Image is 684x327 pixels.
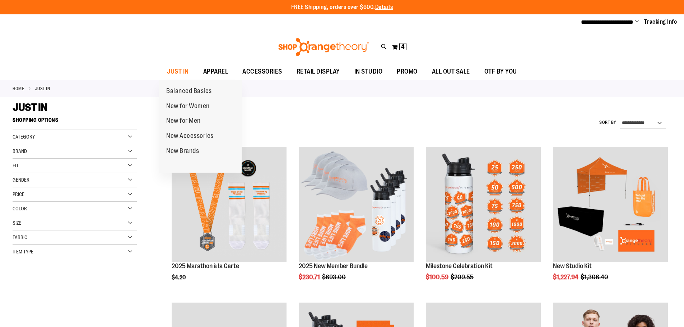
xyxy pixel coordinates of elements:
[299,147,414,262] img: 2025 New Member Bundle
[299,147,414,263] a: 2025 New Member Bundle
[13,114,137,130] strong: Shopping Options
[635,18,639,25] button: Account menu
[553,147,668,263] a: New Studio Kit
[299,262,368,270] a: 2025 New Member Bundle
[13,191,24,197] span: Price
[172,147,287,262] img: 2025 Marathon à la Carte
[553,274,580,281] span: $1,227.94
[172,147,287,263] a: 2025 Marathon à la Carte
[295,143,417,299] div: product
[553,262,592,270] a: New Studio Kit
[401,43,405,50] span: 4
[166,117,201,126] span: New for Men
[167,64,189,80] span: JUST IN
[375,4,393,10] a: Details
[426,147,541,263] a: Milestone Celebration Kit
[432,64,470,80] span: ALL OUT SALE
[422,143,544,299] div: product
[644,18,677,26] a: Tracking Info
[277,38,370,56] img: Shop Orangetheory
[599,120,616,126] label: Sort By
[13,234,27,240] span: Fabric
[426,274,450,281] span: $100.59
[166,102,210,111] span: New for Women
[13,220,21,226] span: Size
[13,101,47,113] span: JUST IN
[354,64,383,80] span: IN STUDIO
[242,64,282,80] span: ACCESSORIES
[297,64,340,80] span: RETAIL DISPLAY
[166,132,214,141] span: New Accessories
[172,274,187,281] span: $4.20
[166,147,199,156] span: New Brands
[322,274,347,281] span: $693.00
[172,262,239,270] a: 2025 Marathon à la Carte
[549,143,671,299] div: product
[13,177,29,183] span: Gender
[13,85,24,92] a: Home
[13,163,19,168] span: Fit
[168,143,290,299] div: product
[166,87,212,96] span: Balanced Basics
[484,64,517,80] span: OTF BY YOU
[291,3,393,11] p: FREE Shipping, orders over $600.
[13,148,27,154] span: Brand
[397,64,418,80] span: PROMO
[426,147,541,262] img: Milestone Celebration Kit
[13,134,35,140] span: Category
[451,274,475,281] span: $209.55
[13,249,33,254] span: Item Type
[553,147,668,262] img: New Studio Kit
[299,274,321,281] span: $230.71
[203,64,228,80] span: APPAREL
[426,262,493,270] a: Milestone Celebration Kit
[35,85,50,92] strong: JUST IN
[581,274,609,281] span: $1,306.40
[13,206,27,211] span: Color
